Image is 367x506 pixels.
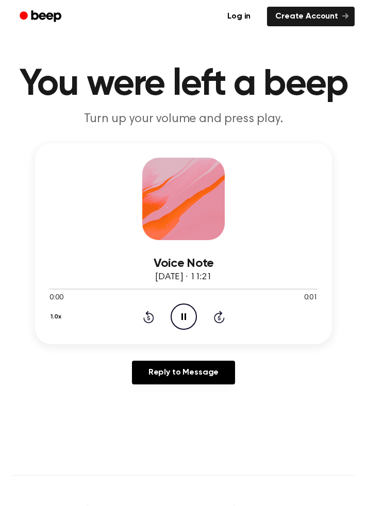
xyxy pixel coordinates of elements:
span: [DATE] · 11:21 [155,273,212,282]
span: 0:00 [49,293,63,303]
p: Turn up your volume and press play. [12,111,355,127]
h1: You were left a beep [12,66,355,103]
a: Reply to Message [132,361,235,384]
span: 0:01 [304,293,318,303]
a: Beep [12,7,71,27]
a: Log in [217,5,261,28]
button: 1.0x [49,308,65,326]
h3: Voice Note [49,257,318,271]
a: Create Account [267,7,355,26]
